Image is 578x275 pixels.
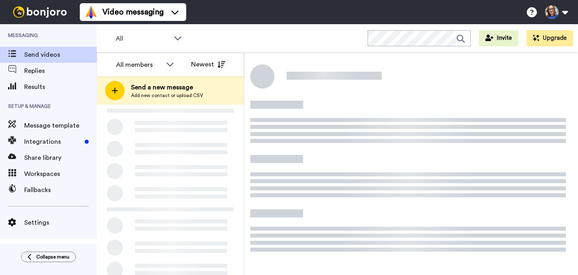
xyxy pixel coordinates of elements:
span: Add new contact or upload CSV [131,92,203,99]
span: Replies [24,66,97,76]
span: Integrations [24,137,81,147]
img: bj-logo-header-white.svg [10,6,70,18]
span: Fallbacks [24,185,97,195]
button: Invite [479,30,518,46]
span: Collapse menu [36,254,69,260]
span: Workspaces [24,169,97,179]
span: Send videos [24,50,97,60]
button: Newest [185,56,231,72]
span: All [116,34,170,43]
span: Video messaging [102,6,164,18]
button: Upgrade [526,30,573,46]
span: Send a new message [131,83,203,92]
span: Results [24,82,97,92]
span: Message template [24,121,97,130]
span: Share library [24,153,97,163]
button: Collapse menu [21,252,76,262]
img: vm-color.svg [85,6,98,19]
div: All members [116,60,162,70]
span: Settings [24,218,97,227]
